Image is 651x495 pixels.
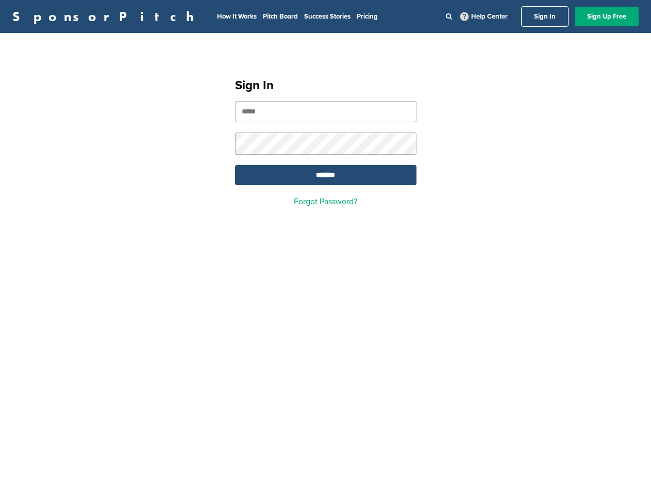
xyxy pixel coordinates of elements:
a: Success Stories [304,12,350,21]
a: Forgot Password? [294,196,357,207]
a: How It Works [217,12,257,21]
a: SponsorPitch [12,10,201,23]
a: Sign Up Free [575,7,639,26]
h1: Sign In [235,76,416,95]
a: Pricing [357,12,378,21]
a: Help Center [458,10,510,23]
a: Sign In [521,6,569,27]
a: Pitch Board [263,12,298,21]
